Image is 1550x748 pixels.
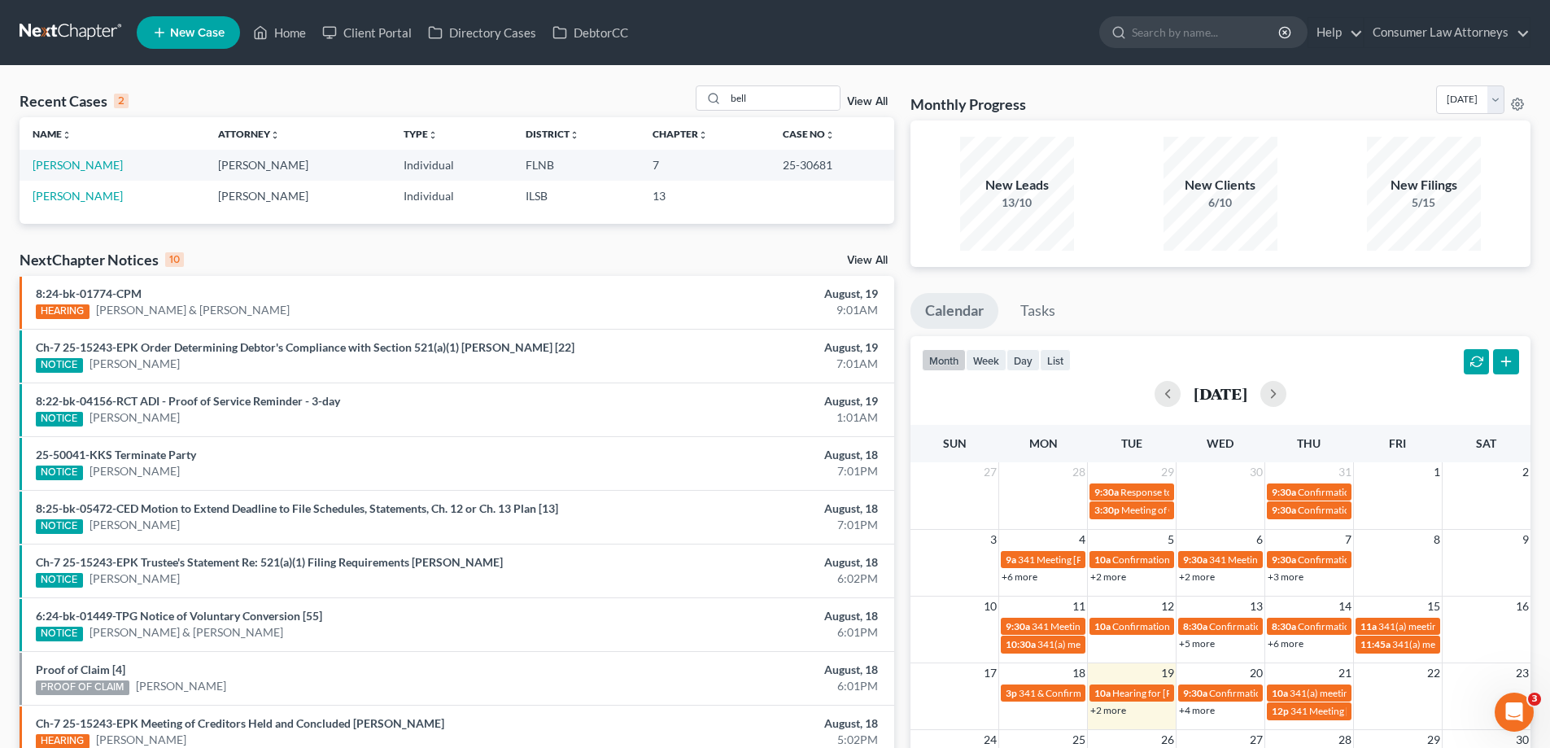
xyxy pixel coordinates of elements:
button: list [1040,349,1071,371]
span: Hearing for [PERSON_NAME] [1112,687,1239,699]
div: 6:01PM [608,678,878,694]
span: 22 [1426,663,1442,683]
a: 8:25-bk-05472-CED Motion to Extend Deadline to File Schedules, Statements, Ch. 12 or Ch. 13 Plan ... [36,501,558,515]
span: 11a [1360,620,1377,632]
a: Ch-7 25-15243-EPK Meeting of Creditors Held and Concluded [PERSON_NAME] [36,716,444,730]
div: NOTICE [36,358,83,373]
span: Tue [1121,436,1142,450]
span: Mon [1029,436,1058,450]
div: 13/10 [960,195,1074,211]
div: August, 19 [608,339,878,356]
span: 341(a) meeting for [PERSON_NAME] [1392,638,1549,650]
span: 10a [1094,620,1111,632]
i: unfold_more [698,130,708,140]
span: 23 [1514,663,1530,683]
a: Ch-7 25-15243-EPK Order Determining Debtor's Compliance with Section 521(a)(1) [PERSON_NAME] [22] [36,340,574,354]
td: Individual [391,181,513,211]
a: Districtunfold_more [526,128,579,140]
td: 13 [640,181,769,211]
div: August, 19 [608,286,878,302]
div: 5/15 [1367,195,1481,211]
div: 1:01AM [608,409,878,426]
span: 9 [1521,530,1530,549]
div: 9:01AM [608,302,878,318]
a: [PERSON_NAME] [90,409,180,426]
div: 6/10 [1164,195,1277,211]
span: Confirmation Hearing [PERSON_NAME] [1209,620,1381,632]
span: 9:30a [1272,553,1296,566]
span: Confirmation hearing for [PERSON_NAME] [1209,687,1394,699]
span: 8:30a [1183,620,1207,632]
a: [PERSON_NAME] [90,571,180,587]
span: 15 [1426,597,1442,616]
a: 25-50041-KKS Terminate Party [36,448,196,461]
span: 3p [1006,687,1017,699]
a: +2 more [1090,571,1126,583]
div: NextChapter Notices [20,250,184,269]
i: unfold_more [62,130,72,140]
div: NOTICE [36,573,83,588]
span: 3 [989,530,998,549]
span: 10 [982,597,998,616]
span: 4 [1077,530,1087,549]
div: August, 18 [608,608,878,624]
td: Individual [391,150,513,180]
span: 341 Meeting [PERSON_NAME] [1018,553,1150,566]
a: [PERSON_NAME] [90,356,180,372]
span: Confirmation hearing [PERSON_NAME] [1298,620,1468,632]
a: 8:22-bk-04156-RCT ADI - Proof of Service Reminder - 3-day [36,394,340,408]
span: 31 [1337,462,1353,482]
span: 29 [1159,462,1176,482]
iframe: Intercom live chat [1495,693,1534,732]
div: NOTICE [36,412,83,426]
td: [PERSON_NAME] [205,181,391,211]
div: 7:01AM [608,356,878,372]
i: unfold_more [428,130,438,140]
span: 341(a) meeting for [PERSON_NAME] [1290,687,1447,699]
div: August, 18 [608,554,878,571]
a: Typeunfold_more [404,128,438,140]
a: +5 more [1179,637,1215,650]
a: DebtorCC [544,18,636,47]
span: Confirmation Hearing [PERSON_NAME] [1298,504,1469,516]
span: 1 [1432,462,1442,482]
div: NOTICE [36,627,83,641]
a: +2 more [1179,571,1215,583]
div: 6:01PM [608,624,878,641]
a: 8:24-bk-01774-CPM [36,287,142,300]
span: 10a [1094,553,1111,566]
a: +6 more [1002,571,1037,583]
a: Ch-7 25-15243-EPK Trustee's Statement Re: 521(a)(1) Filing Requirements [PERSON_NAME] [36,555,503,569]
a: [PERSON_NAME] & [PERSON_NAME] [90,624,283,641]
a: [PERSON_NAME] [96,732,186,748]
span: 16 [1514,597,1530,616]
span: 8:30a [1272,620,1296,632]
span: 2 [1521,462,1530,482]
span: 13 [1248,597,1264,616]
span: Sat [1476,436,1496,450]
span: Confirmation hearing [PERSON_NAME] [1112,553,1282,566]
span: 341 Meeting [PERSON_NAME] [1032,620,1164,632]
span: 28 [1071,462,1087,482]
div: 10 [165,252,184,267]
span: 9:30a [1006,620,1030,632]
span: 3 [1528,693,1541,706]
span: Response to TST's Objection [PERSON_NAME] [1120,486,1319,498]
div: August, 18 [608,447,878,463]
span: 11:45a [1360,638,1391,650]
div: Recent Cases [20,91,129,111]
span: 12p [1272,705,1289,717]
h3: Monthly Progress [910,94,1026,114]
span: 8 [1432,530,1442,549]
div: New Filings [1367,176,1481,195]
td: ILSB [513,181,640,211]
a: +2 more [1090,704,1126,716]
div: 2 [114,94,129,108]
a: [PERSON_NAME] [33,189,123,203]
a: [PERSON_NAME] [90,517,180,533]
a: Proof of Claim [4] [36,663,125,676]
span: Meeting of Creditors for [PERSON_NAME] [1121,504,1302,516]
div: 7:01PM [608,517,878,533]
a: Case Nounfold_more [783,128,835,140]
a: [PERSON_NAME] [136,678,226,694]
